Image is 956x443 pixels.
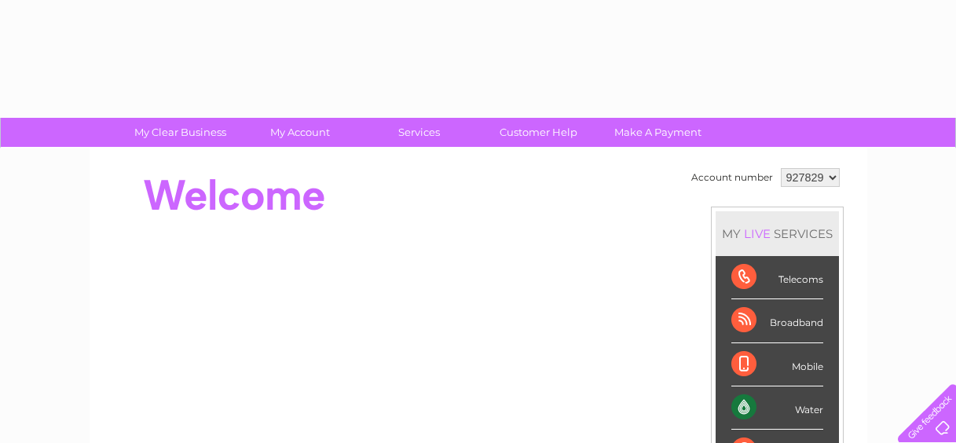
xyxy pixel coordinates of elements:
[731,386,823,430] div: Water
[741,226,774,241] div: LIVE
[115,118,245,147] a: My Clear Business
[716,211,839,256] div: MY SERVICES
[731,256,823,299] div: Telecoms
[731,299,823,342] div: Broadband
[593,118,723,147] a: Make A Payment
[687,164,777,191] td: Account number
[474,118,603,147] a: Customer Help
[731,343,823,386] div: Mobile
[354,118,484,147] a: Services
[235,118,364,147] a: My Account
